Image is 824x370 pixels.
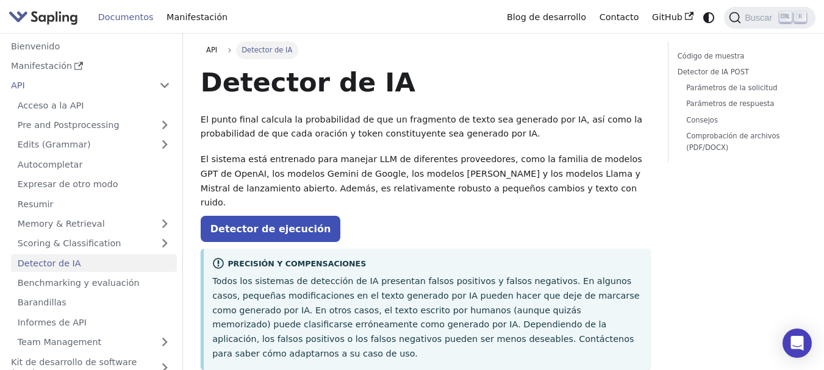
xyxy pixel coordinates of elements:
[212,276,639,358] font: Todos los sistemas de detección de IA presentan falsos positivos y falsos negativos. En algunos c...
[201,67,415,98] font: Detector de IA
[686,116,718,124] font: Consejos
[11,41,60,51] font: Bienvenido
[11,294,177,311] a: Barandillas
[160,8,234,27] a: Manifestación
[227,259,366,268] font: Precisión y compensaciones
[91,8,160,27] a: Documentos
[242,46,292,54] font: Detector de IA
[210,223,331,235] font: Detector de ejecución
[201,115,642,139] font: El punto final calcula la probabilidad de que un fragmento de texto sea generado por IA, así como...
[686,98,798,110] a: Parámetros de respuesta
[11,254,177,272] a: Detector de IA
[686,115,798,126] a: Consejos
[11,195,177,213] a: Resumir
[686,84,777,92] font: Parámetros de la solicitud
[201,41,223,59] a: API
[700,9,718,26] button: Cambiar entre modo oscuro y claro (actualmente modo sistema)
[678,51,802,62] a: Código de muestra
[11,155,177,173] a: Autocompletar
[98,12,154,22] font: Documentos
[9,9,78,26] img: Sapling.ai
[678,66,802,78] a: Detector de IA POST
[18,199,54,209] font: Resumir
[18,278,140,288] font: Benchmarking y evaluación
[652,12,682,22] font: GitHub
[4,37,177,55] a: Bienvenido
[11,333,177,351] a: Team Management
[600,12,639,22] font: Contacto
[593,8,645,27] a: Contacto
[11,116,177,134] a: Pre and Postprocessing
[11,313,177,331] a: Informes de API
[783,329,812,358] div: Open Intercom Messenger
[11,80,25,90] font: API
[201,154,642,207] font: El sistema está entrenado para manejar LLM de diferentes proveedores, como la familia de modelos ...
[686,99,774,108] font: Parámetros de respuesta
[507,12,586,22] font: Blog de desarrollo
[11,96,177,114] a: Acceso a la API
[686,130,798,154] a: Comprobación de archivos (PDF/DOCX)
[167,12,227,22] font: Manifestación
[11,136,177,154] a: Edits (Grammar)
[678,52,745,60] font: Código de muestra
[745,13,772,23] font: Buscar
[4,77,152,94] a: API
[9,9,82,26] a: Sapling.ai
[201,216,341,242] a: Detector de ejecución
[794,12,806,23] kbd: K
[11,176,177,193] a: Expresar de otro modo
[4,57,177,75] a: Manifestación
[18,179,118,189] font: Expresar de otro modo
[201,41,651,59] nav: Pan rallado
[206,46,217,54] font: API
[18,101,84,110] font: Acceso a la API
[11,215,177,233] a: Memory & Retrieval
[500,8,593,27] a: Blog de desarrollo
[724,7,815,29] button: Buscar (Comando+K)
[18,297,66,307] font: Barandillas
[11,235,177,252] a: Scoring & Classification
[11,274,177,292] a: Benchmarking y evaluación
[152,77,177,94] button: Contraer la categoría 'API' de la barra lateral
[11,61,72,71] font: Manifestación
[18,160,83,169] font: Autocompletar
[678,68,749,76] font: Detector de IA POST
[686,82,798,94] a: Parámetros de la solicitud
[686,132,779,152] font: Comprobación de archivos (PDF/DOCX)
[645,8,700,27] a: GitHub
[18,258,81,268] font: Detector de IA
[18,318,87,327] font: Informes de API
